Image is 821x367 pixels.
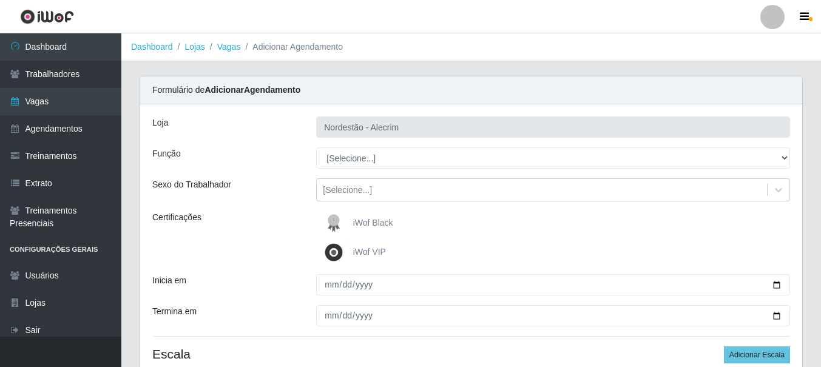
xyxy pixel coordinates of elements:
a: Lojas [184,42,204,52]
label: Certificações [152,211,201,224]
div: [Selecione...] [323,184,372,197]
a: Dashboard [131,42,173,52]
a: Vagas [217,42,241,52]
input: 00/00/0000 [316,305,790,326]
input: 00/00/0000 [316,274,790,295]
label: Sexo do Trabalhador [152,178,231,191]
nav: breadcrumb [121,33,821,61]
strong: Adicionar Agendamento [204,85,300,95]
div: Formulário de [140,76,802,104]
img: iWof Black [322,211,351,235]
li: Adicionar Agendamento [240,41,343,53]
label: Termina em [152,305,197,318]
h4: Escala [152,346,790,362]
img: CoreUI Logo [20,9,74,24]
span: iWof Black [353,218,393,227]
label: Função [152,147,181,160]
button: Adicionar Escala [724,346,790,363]
label: Inicia em [152,274,186,287]
label: Loja [152,116,168,129]
span: iWof VIP [353,247,386,257]
img: iWof VIP [322,240,351,264]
